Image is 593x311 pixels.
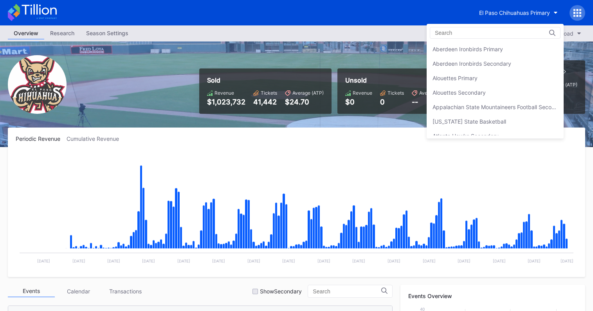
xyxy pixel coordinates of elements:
[433,133,499,139] div: Atlanta Hawks Secondary
[433,104,558,110] div: Appalachian State Mountaineers Football Secondary
[433,75,478,81] div: Alouettes Primary
[435,30,503,36] input: Search
[433,46,503,52] div: Aberdeen Ironbirds Primary
[433,60,511,67] div: Aberdeen Ironbirds Secondary
[433,118,506,125] div: [US_STATE] State Basketball
[433,89,486,96] div: Alouettes Secondary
